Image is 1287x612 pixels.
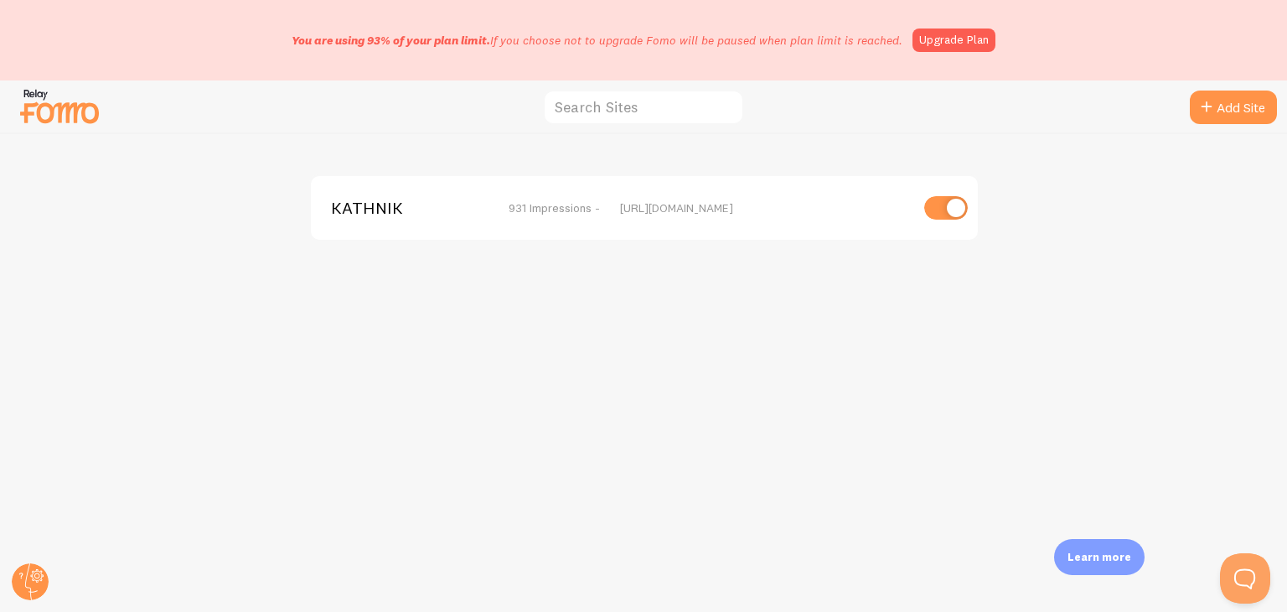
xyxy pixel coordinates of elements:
[1220,553,1270,604] iframe: Help Scout Beacon - Open
[18,85,101,127] img: fomo-relay-logo-orange.svg
[331,200,466,215] span: KATHNIK
[912,29,995,52] a: Upgrade Plan
[292,32,902,49] p: If you choose not to upgrade Fomo will be paused when plan limit is reached.
[1067,549,1131,565] p: Learn more
[509,200,600,215] span: 931 Impressions -
[620,200,909,215] div: [URL][DOMAIN_NAME]
[1054,539,1145,575] div: Learn more
[292,33,490,48] span: You are using 93% of your plan limit.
